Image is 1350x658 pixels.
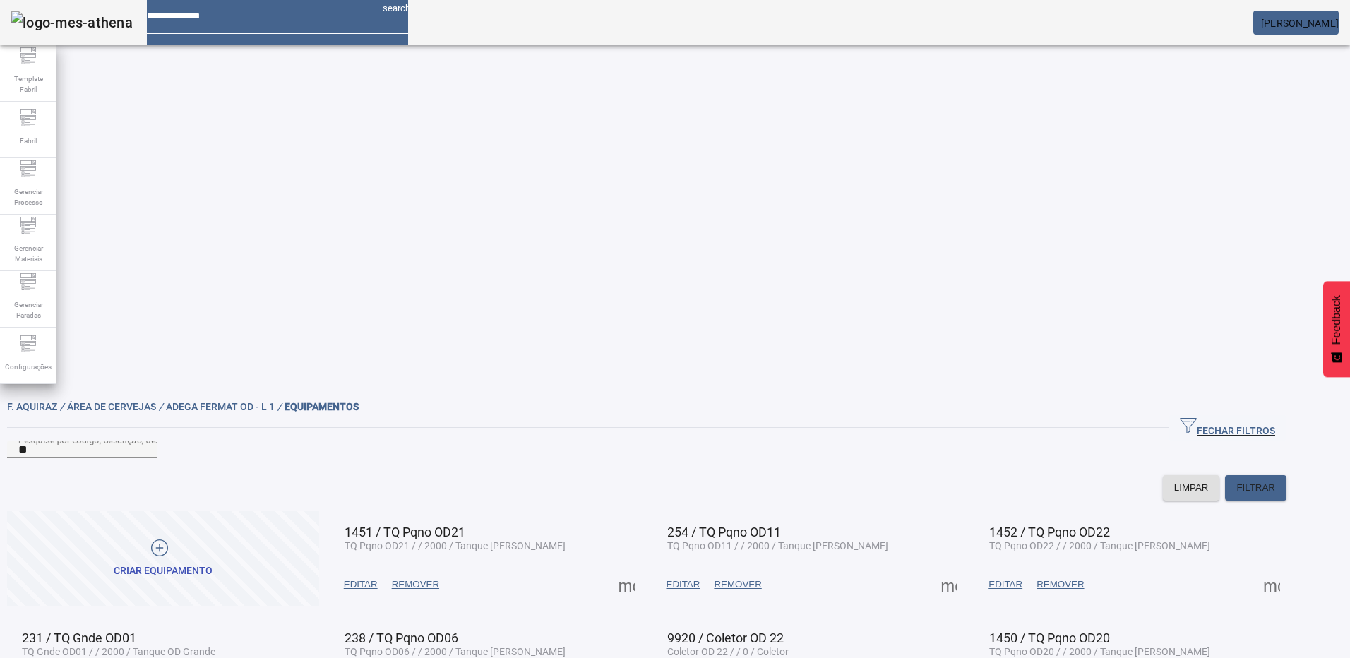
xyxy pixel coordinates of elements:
[1225,475,1286,501] button: FILTRAR
[707,572,768,597] button: REMOVER
[1169,415,1286,441] button: FECHAR FILTROS
[7,182,49,212] span: Gerenciar Processo
[1163,475,1220,501] button: LIMPAR
[18,435,364,445] mat-label: Pesquise por código, descrição, descrição abreviada, capacidade ou ano de fabricação
[1037,578,1084,592] span: REMOVER
[166,401,285,412] span: Adega Fermat OD - L 1
[22,630,136,645] span: 231 / TQ Gnde OD01
[345,540,566,551] span: TQ Pqno OD21 / / 2000 / Tanque [PERSON_NAME]
[981,572,1029,597] button: EDITAR
[392,578,439,592] span: REMOVER
[667,578,700,592] span: EDITAR
[285,401,359,412] span: EQUIPAMENTOS
[344,578,378,592] span: EDITAR
[1236,481,1275,495] span: FILTRAR
[60,401,64,412] em: /
[277,401,282,412] em: /
[667,540,888,551] span: TQ Pqno OD11 / / 2000 / Tanque [PERSON_NAME]
[22,646,215,657] span: TQ Gnde OD01 / / 2000 / Tanque OD Grande
[667,646,789,657] span: Coletor OD 22 / / 0 / Coletor
[988,578,1022,592] span: EDITAR
[345,525,465,539] span: 1451 / TQ Pqno OD21
[1330,295,1343,345] span: Feedback
[67,401,166,412] span: Área de Cervejas
[989,540,1210,551] span: TQ Pqno OD22 / / 2000 / Tanque [PERSON_NAME]
[16,131,41,150] span: Fabril
[1323,281,1350,377] button: Feedback - Mostrar pesquisa
[1261,18,1339,29] span: [PERSON_NAME]
[345,630,458,645] span: 238 / TQ Pqno OD06
[7,511,319,606] button: CRIAR EQUIPAMENTO
[1180,417,1275,438] span: FECHAR FILTROS
[667,630,784,645] span: 9920 / Coletor OD 22
[1,357,56,376] span: Configurações
[11,11,133,34] img: logo-mes-athena
[385,572,446,597] button: REMOVER
[345,646,566,657] span: TQ Pqno OD06 / / 2000 / Tanque [PERSON_NAME]
[667,525,781,539] span: 254 / TQ Pqno OD11
[7,69,49,99] span: Template Fabril
[936,572,962,597] button: Mais
[7,401,67,412] span: F. Aquiraz
[7,295,49,325] span: Gerenciar Paradas
[989,630,1110,645] span: 1450 / TQ Pqno OD20
[1029,572,1091,597] button: REMOVER
[989,646,1210,657] span: TQ Pqno OD20 / / 2000 / Tanque [PERSON_NAME]
[1174,481,1209,495] span: LIMPAR
[989,525,1110,539] span: 1452 / TQ Pqno OD22
[614,572,640,597] button: Mais
[7,239,49,268] span: Gerenciar Materiais
[714,578,761,592] span: REMOVER
[114,564,213,578] div: CRIAR EQUIPAMENTO
[159,401,163,412] em: /
[659,572,707,597] button: EDITAR
[337,572,385,597] button: EDITAR
[1259,572,1284,597] button: Mais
